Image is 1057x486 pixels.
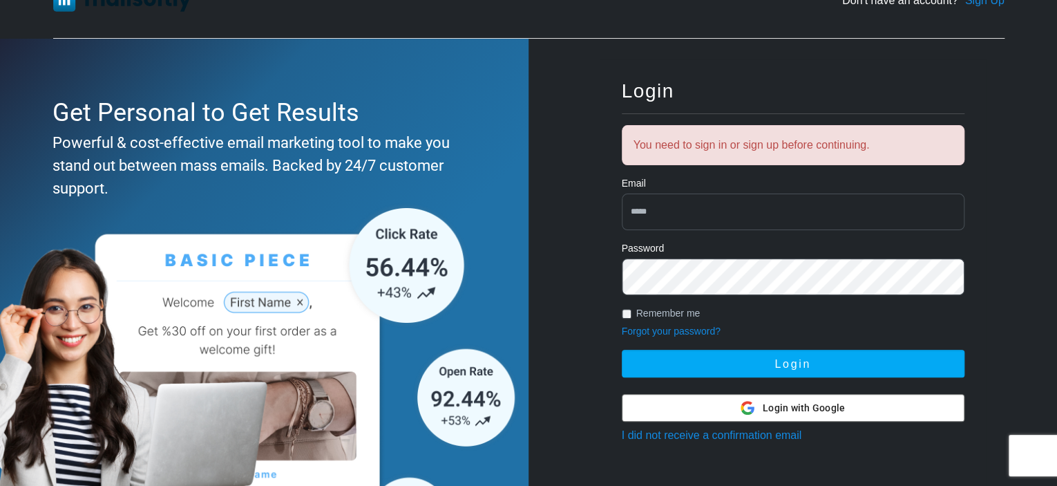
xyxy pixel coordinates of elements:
span: Login [622,80,674,102]
label: Password [622,241,664,256]
div: Powerful & cost-effective email marketing tool to make you stand out between mass emails. Backed ... [53,131,470,200]
a: Forgot your password? [622,326,721,337]
div: You need to sign in or sign up before continuing. [622,125,964,165]
label: Remember me [636,306,701,321]
div: Get Personal to Get Results [53,94,470,131]
button: Login with Google [622,394,964,422]
span: Login with Google [763,401,845,415]
button: Login [622,350,964,377]
label: Email [622,176,646,191]
a: I did not receive a confirmation email [622,429,802,441]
